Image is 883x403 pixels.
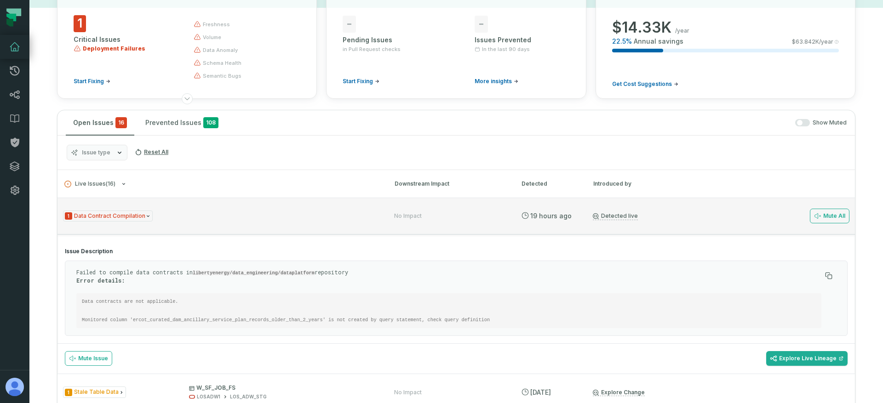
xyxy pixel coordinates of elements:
span: - [343,16,356,33]
relative-time: Sep 15, 2025, 5:34 PM GMT+3 [530,388,551,396]
button: Issue type [67,145,127,160]
button: Reset All [131,145,172,159]
span: Annual savings [634,37,683,46]
span: critical issues and errors combined [115,117,127,128]
button: Live Issues(16) [64,181,378,187]
span: Start Fixing [343,78,373,85]
span: Issue Type [63,210,153,222]
span: data anomaly [203,46,238,54]
div: No Impact [394,389,422,396]
span: More insights [475,78,512,85]
div: LOSADW1 [197,393,220,400]
span: Live Issues ( 16 ) [64,181,115,187]
h4: Issue Description [65,248,848,255]
div: No Impact [394,212,422,220]
span: In the last 90 days [482,45,530,53]
div: Issues Prevented [475,35,570,45]
div: Downstream Impact [395,180,505,188]
span: $ 63.842K /year [792,38,833,45]
code: libertyenergy/data_engineering/dataplatform [193,270,315,276]
div: Pending Issues [343,35,438,45]
p: Failed to compile data contracts in repository [76,268,821,284]
span: Deployment Failures [83,45,145,52]
div: Critical Issues [74,35,177,44]
button: Mute Issue [65,351,112,366]
span: 1 [74,15,86,32]
span: volume [203,34,221,41]
span: $ 14.33K [612,18,671,37]
span: /year [675,27,689,34]
relative-time: Sep 16, 2025, 1:53 AM GMT+3 [530,212,572,220]
code: Data contracts are not applicable. Monitored column 'ercot_curated_dam_ancillary_service_plan_rec... [82,299,490,323]
span: in Pull Request checks [343,45,401,53]
button: Mute All [810,209,849,223]
div: LOS_ADW_STG [230,393,267,400]
button: Prevented Issues [138,110,226,135]
a: Explore Change [593,389,645,396]
span: schema health [203,59,241,67]
span: freshness [203,21,230,28]
span: Issue Type [63,386,126,398]
span: - [475,16,488,33]
span: Severity [65,212,72,220]
a: Start Fixing [343,78,379,85]
div: Introduced by [593,180,676,188]
strong: Error details: [76,277,125,284]
span: 108 [203,117,218,128]
span: 22.5 % [612,37,632,46]
img: avatar of Aviel Bar-Yossef [6,378,24,396]
a: Explore Live Lineage [766,351,848,366]
a: More insights [475,78,518,85]
span: Start Fixing [74,78,104,85]
div: Detected [522,180,577,188]
span: semantic bugs [203,72,241,79]
div: Show Muted [229,119,847,127]
p: W_SF_JOB_FS [189,384,378,392]
a: Detected live [593,212,638,220]
a: Start Fixing [74,78,110,85]
span: Get Cost Suggestions [612,80,672,88]
button: Open Issues [66,110,134,135]
a: Get Cost Suggestions [612,80,678,88]
span: Severity [65,389,72,396]
span: Issue type [82,149,110,156]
